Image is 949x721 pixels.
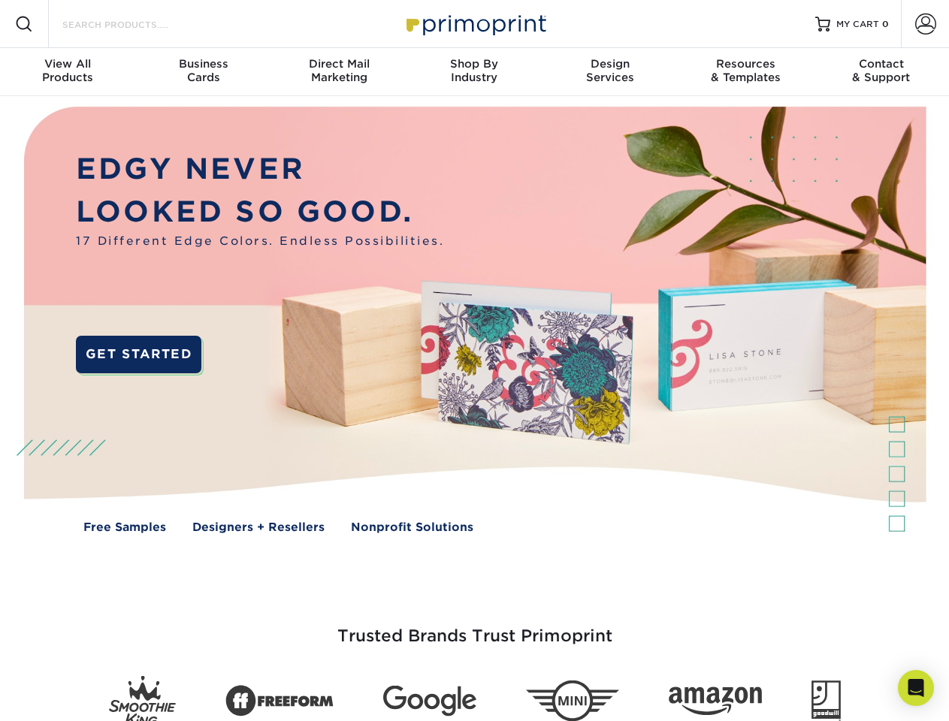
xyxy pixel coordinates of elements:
span: Resources [678,57,813,71]
a: DesignServices [543,48,678,96]
span: Business [135,57,270,71]
a: Free Samples [83,519,166,536]
span: Contact [814,57,949,71]
a: BusinessCards [135,48,270,96]
a: Shop ByIndustry [406,48,542,96]
input: SEARCH PRODUCTS..... [61,15,207,33]
p: LOOKED SO GOOD. [76,191,444,234]
span: 17 Different Edge Colors. Endless Possibilities. [76,233,444,250]
img: Amazon [669,687,762,716]
p: EDGY NEVER [76,148,444,191]
div: Cards [135,57,270,84]
div: Open Intercom Messenger [898,670,934,706]
div: Industry [406,57,542,84]
a: Contact& Support [814,48,949,96]
a: Resources& Templates [678,48,813,96]
a: Nonprofit Solutions [351,519,473,536]
h3: Trusted Brands Trust Primoprint [35,590,914,664]
div: Services [543,57,678,84]
a: Direct MailMarketing [271,48,406,96]
img: Google [383,686,476,716]
img: Primoprint [400,8,550,40]
div: & Support [814,57,949,84]
a: GET STARTED [76,336,201,373]
span: MY CART [836,18,879,31]
div: Marketing [271,57,406,84]
a: Designers + Resellers [192,519,325,536]
span: 0 [882,19,889,29]
span: Direct Mail [271,57,406,71]
img: Goodwill [811,680,841,721]
div: & Templates [678,57,813,84]
span: Shop By [406,57,542,71]
span: Design [543,57,678,71]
